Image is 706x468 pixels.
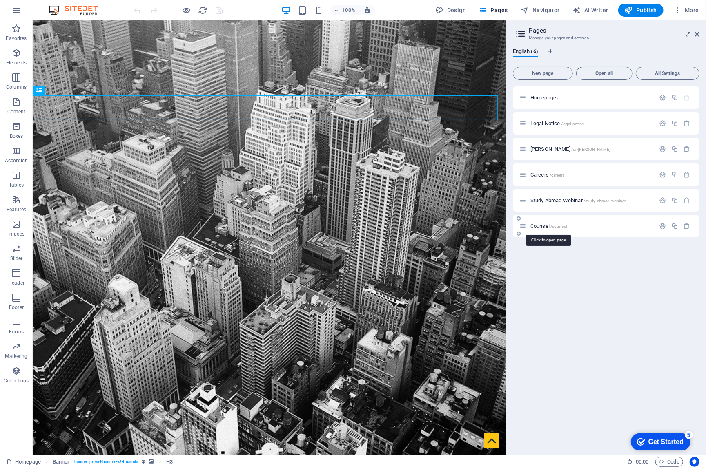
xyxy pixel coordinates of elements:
[330,5,359,15] button: 100%
[655,457,683,467] button: Code
[73,457,138,467] span: . banner .preset-banner-v3-financia
[7,108,25,115] p: Content
[5,157,28,164] p: Accordion
[671,146,678,152] div: Duplicate
[659,94,666,101] div: Settings
[576,67,633,80] button: Open all
[513,48,699,64] div: Language Tabs
[659,171,666,178] div: Settings
[436,6,466,14] span: Design
[142,459,145,464] i: This element is a customizable preset
[513,67,573,80] button: New page
[166,457,173,467] span: Click to select. Double-click to edit
[671,171,678,178] div: Duplicate
[530,223,567,229] span: Counsel
[182,5,192,15] button: Click here to leave preview mode and continue editing
[561,121,584,126] span: /legal-notice
[671,120,678,127] div: Duplicate
[342,5,355,15] h6: 100%
[530,146,610,152] span: Click to open page
[476,4,511,17] button: Pages
[528,223,655,229] div: Counsel/counsel
[530,172,564,178] span: Click to open page
[684,197,690,204] div: Remove
[571,147,610,152] span: /dr-[PERSON_NAME]
[528,198,655,203] div: Study Abroad Webinar/study-abroad-webinar
[618,4,664,17] button: Publish
[9,304,24,311] p: Footer
[10,133,23,139] p: Boxes
[671,94,678,101] div: Duplicate
[518,4,563,17] button: Navigator
[580,71,629,76] span: Open all
[530,197,626,203] span: Click to open page
[528,146,655,152] div: [PERSON_NAME]/dr-[PERSON_NAME]
[684,94,690,101] div: The startpage cannot be deleted
[625,6,657,14] span: Publish
[528,121,655,126] div: Legal Notice/legal-notice
[149,459,154,464] i: This element contains a background
[639,71,696,76] span: All Settings
[8,231,25,237] p: Images
[198,6,208,15] i: Reload page
[529,27,699,34] h2: Pages
[670,4,702,17] button: More
[5,353,27,360] p: Marketing
[528,172,655,177] div: Careers/careers
[6,35,27,42] p: Favorites
[513,46,538,58] span: English (6)
[673,6,699,14] span: More
[627,457,649,467] h6: Session time
[47,5,108,15] img: Editor Logo
[53,457,173,467] nav: breadcrumb
[636,457,648,467] span: 00 00
[7,206,26,213] p: Features
[7,4,66,21] div: Get Started 5 items remaining, 0% complete
[684,223,690,230] div: Remove
[557,96,559,100] span: /
[573,6,608,14] span: AI Writer
[684,146,690,152] div: Remove
[659,223,666,230] div: Settings
[517,71,569,76] span: New page
[9,329,24,335] p: Forms
[10,255,23,262] p: Slider
[432,4,470,17] button: Design
[550,224,567,229] span: /counsel
[636,67,699,80] button: All Settings
[530,95,559,101] span: Click to open page
[684,120,690,127] div: Remove
[671,197,678,204] div: Duplicate
[659,146,666,152] div: Settings
[671,223,678,230] div: Duplicate
[53,457,70,467] span: Click to select. Double-click to edit
[584,199,626,203] span: /study-abroad-webinar
[530,120,584,126] span: Click to open page
[7,457,41,467] a: Click to cancel selection. Double-click to open Pages
[60,2,69,10] div: 5
[550,173,564,177] span: /careers
[4,377,29,384] p: Collections
[8,280,24,286] p: Header
[6,84,27,91] p: Columns
[570,4,612,17] button: AI Writer
[9,182,24,188] p: Tables
[198,5,208,15] button: reload
[479,6,508,14] span: Pages
[6,60,27,66] p: Elements
[690,457,699,467] button: Usercentrics
[521,6,560,14] span: Navigator
[684,171,690,178] div: Remove
[659,120,666,127] div: Settings
[659,197,666,204] div: Settings
[24,9,59,16] div: Get Started
[641,459,643,465] span: :
[363,7,371,14] i: On resize automatically adjust zoom level to fit chosen device.
[528,95,655,100] div: Homepage/
[659,457,679,467] span: Code
[529,34,683,42] h3: Manage your pages and settings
